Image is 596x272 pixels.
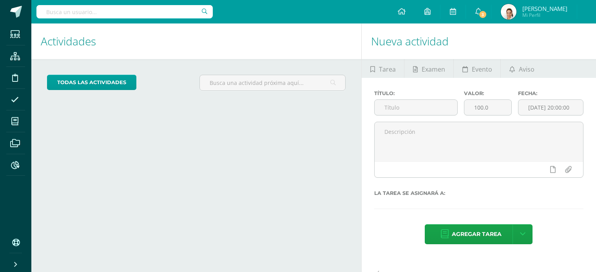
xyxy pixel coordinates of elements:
h1: Actividades [41,23,352,59]
span: Agregar tarea [452,225,502,244]
input: Puntos máximos [464,100,511,115]
label: Valor: [464,90,512,96]
label: Título: [374,90,458,96]
label: Fecha: [518,90,583,96]
span: Tarea [379,60,396,79]
span: Mi Perfil [522,12,567,18]
a: Evento [454,59,500,78]
a: todas las Actividades [47,75,136,90]
span: Evento [472,60,492,79]
input: Busca una actividad próxima aquí... [200,75,345,90]
a: Examen [404,59,453,78]
span: 3 [478,10,487,19]
img: 5eb53e217b686ee6b2ea6dc31a66d172.png [501,4,516,20]
span: Aviso [519,60,534,79]
input: Fecha de entrega [518,100,583,115]
input: Busca un usuario... [36,5,213,18]
a: Tarea [362,59,404,78]
a: Aviso [501,59,543,78]
input: Título [375,100,457,115]
span: Examen [422,60,445,79]
span: [PERSON_NAME] [522,5,567,13]
label: La tarea se asignará a: [374,190,583,196]
h1: Nueva actividad [371,23,587,59]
